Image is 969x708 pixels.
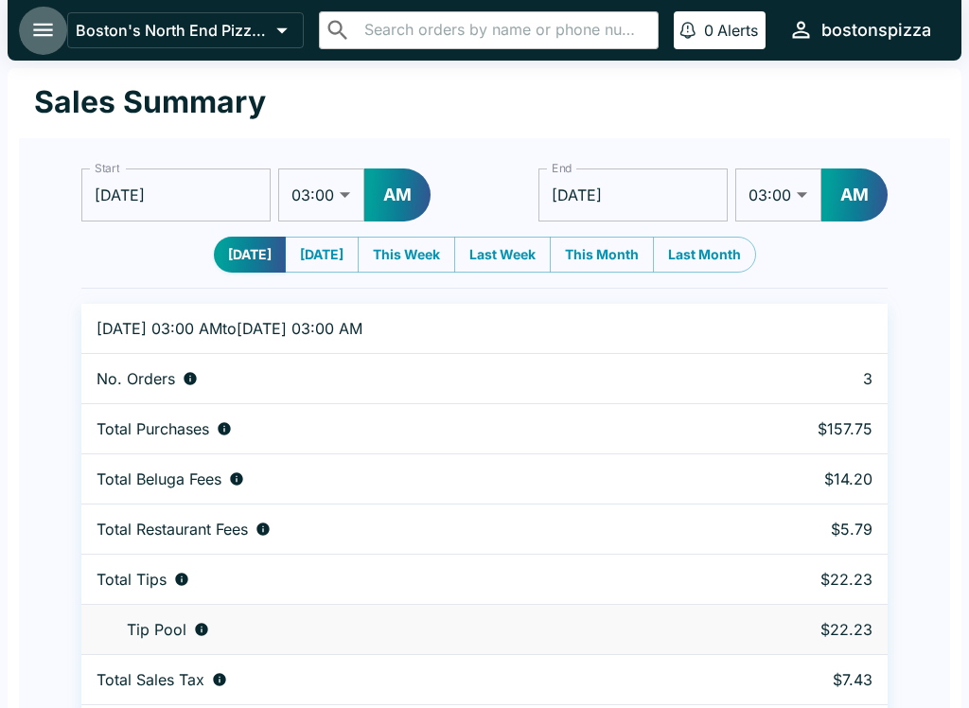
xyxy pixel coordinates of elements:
[97,520,686,539] div: Fees paid by diners to restaurant
[97,319,686,338] p: [DATE] 03:00 AM to [DATE] 03:00 AM
[821,168,888,221] button: AM
[454,237,551,273] button: Last Week
[653,237,756,273] button: Last Month
[97,670,204,689] p: Total Sales Tax
[716,520,872,539] p: $5.79
[67,12,304,48] button: Boston's North End Pizza Bakery
[76,21,269,40] p: Boston's North End Pizza Bakery
[716,419,872,438] p: $157.75
[716,469,872,488] p: $14.20
[704,21,714,40] p: 0
[97,570,686,589] div: Combined individual and pooled tips
[97,369,175,388] p: No. Orders
[97,419,209,438] p: Total Purchases
[97,369,686,388] div: Number of orders placed
[127,620,186,639] p: Tip Pool
[716,620,872,639] p: $22.23
[97,520,248,539] p: Total Restaurant Fees
[538,168,728,221] input: Choose date, selected date is Sep 9, 2025
[97,469,221,488] p: Total Beluga Fees
[81,168,271,221] input: Choose date, selected date is Sep 8, 2025
[716,670,872,689] p: $7.43
[717,21,758,40] p: Alerts
[781,9,939,50] button: bostonspizza
[285,237,359,273] button: [DATE]
[550,237,654,273] button: This Month
[821,19,931,42] div: bostonspizza
[97,620,686,639] div: Tips unclaimed by a waiter
[716,570,872,589] p: $22.23
[19,6,67,54] button: open drawer
[716,369,872,388] p: 3
[95,160,119,176] label: Start
[364,168,431,221] button: AM
[359,17,650,44] input: Search orders by name or phone number
[34,83,266,121] h1: Sales Summary
[97,570,167,589] p: Total Tips
[97,419,686,438] div: Aggregate order subtotals
[97,469,686,488] div: Fees paid by diners to Beluga
[214,237,286,273] button: [DATE]
[552,160,573,176] label: End
[358,237,455,273] button: This Week
[97,670,686,689] div: Sales tax paid by diners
